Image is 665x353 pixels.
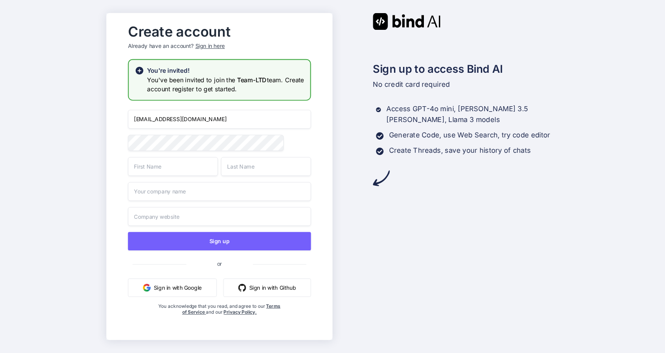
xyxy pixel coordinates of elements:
input: Email [128,110,311,129]
input: First Name [128,157,218,176]
button: Sign up [128,232,311,250]
button: Sign in with Github [223,278,311,297]
p: Already have an account? [128,42,311,50]
img: google [143,284,151,292]
img: Bind AI logo [373,13,441,30]
p: Generate Code, use Web Search, try code editor [389,130,550,141]
div: Sign in here [195,42,225,50]
h2: You're invited! [147,66,304,75]
div: You acknowledge that you read, and agree to our and our [158,303,280,334]
input: Last Name [221,157,311,176]
input: Company website [128,207,311,226]
img: arrow [373,170,389,187]
a: Privacy Policy. [223,309,256,315]
img: github [238,284,246,292]
input: Your company name [128,182,311,201]
button: Sign in with Google [128,278,217,297]
span: Team-LTD [237,76,266,84]
a: Terms of Service [182,303,280,315]
span: or [186,254,253,273]
h3: You've been invited to join the team. Create account register to get started. [147,75,304,94]
p: Access GPT-4o mini, [PERSON_NAME] 3.5 [PERSON_NAME], Llama 3 models [386,104,558,126]
h2: Sign up to access Bind AI [373,61,559,77]
p: Create Threads, save your history of chats [389,145,531,156]
p: No credit card required [373,79,559,90]
h2: Create account [128,25,311,38]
